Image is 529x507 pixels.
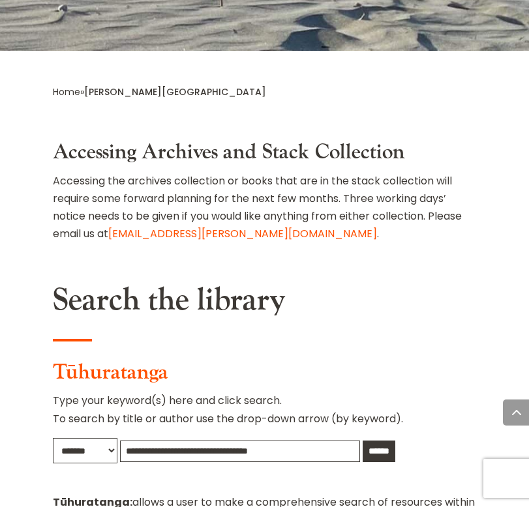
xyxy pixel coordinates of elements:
[53,140,476,171] h3: Accessing Archives and Stack Collection
[53,85,266,98] span: »
[53,360,476,392] h3: Tūhuratanga
[53,172,476,243] p: Accessing the archives collection or books that are in the stack collection will require some for...
[108,226,377,241] a: [EMAIL_ADDRESS][PERSON_NAME][DOMAIN_NAME]
[53,85,80,98] a: Home
[53,282,476,326] h2: Search the library
[53,392,476,437] p: Type your keyword(s) here and click search. To search by title or author use the drop-down arrow ...
[84,85,266,98] span: [PERSON_NAME][GEOGRAPHIC_DATA]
